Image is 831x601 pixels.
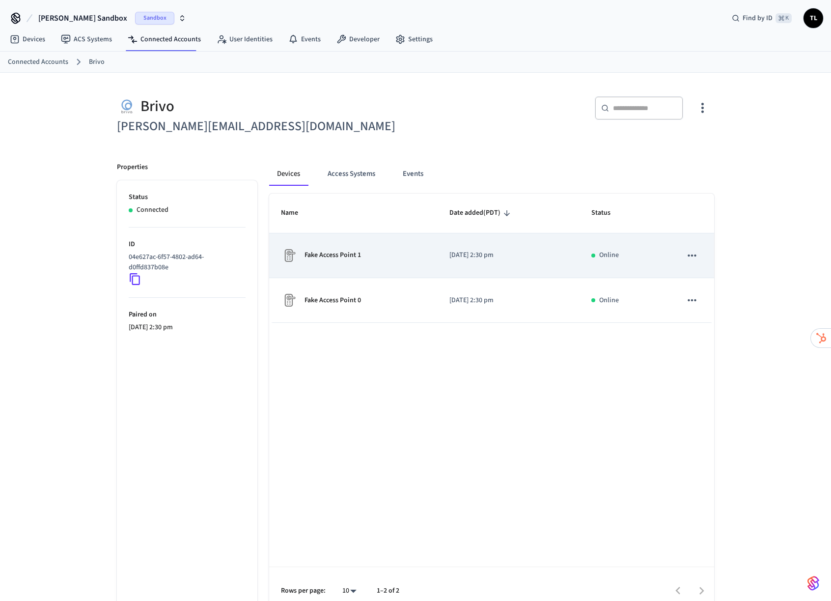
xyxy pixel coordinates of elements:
p: [DATE] 2:30 pm [449,295,568,306]
p: Paired on [129,310,246,320]
img: August Logo, Square [117,96,137,116]
p: Status [129,192,246,202]
p: Online [599,250,619,260]
div: Brivo [117,96,410,116]
p: Connected [137,205,168,215]
table: sticky table [269,194,714,323]
a: Brivo [89,57,105,67]
a: Connected Accounts [120,30,209,48]
span: Sandbox [135,12,174,25]
span: [PERSON_NAME] Sandbox [38,12,127,24]
a: Connected Accounts [8,57,68,67]
a: User Identities [209,30,280,48]
button: Access Systems [320,162,383,186]
a: ACS Systems [53,30,120,48]
p: [DATE] 2:30 pm [449,250,568,260]
p: [DATE] 2:30 pm [129,322,246,333]
p: Rows per page: [281,586,326,596]
p: 04e627ac-6f57-4802-ad64-d0ffd837b08e [129,252,242,273]
a: Developer [329,30,388,48]
p: Fake Access Point 1 [305,250,361,260]
p: ID [129,239,246,250]
p: Fake Access Point 0 [305,295,361,306]
button: Devices [269,162,308,186]
h6: [PERSON_NAME][EMAIL_ADDRESS][DOMAIN_NAME] [117,116,410,137]
span: ⌘ K [776,13,792,23]
span: Date added(PDT) [449,205,513,221]
span: Find by ID [743,13,773,23]
div: connected account tabs [269,162,714,186]
span: TL [804,9,822,27]
a: Settings [388,30,441,48]
div: 10 [337,584,361,598]
button: TL [803,8,823,28]
img: Placeholder Lock Image [281,292,297,308]
a: Devices [2,30,53,48]
p: Properties [117,162,148,172]
div: Find by ID⌘ K [724,9,800,27]
span: Status [591,205,623,221]
p: Online [599,295,619,306]
img: SeamLogoGradient.69752ec5.svg [807,575,819,591]
a: Events [280,30,329,48]
span: Name [281,205,311,221]
p: 1–2 of 2 [377,586,399,596]
button: Events [395,162,431,186]
img: Placeholder Lock Image [281,248,297,263]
